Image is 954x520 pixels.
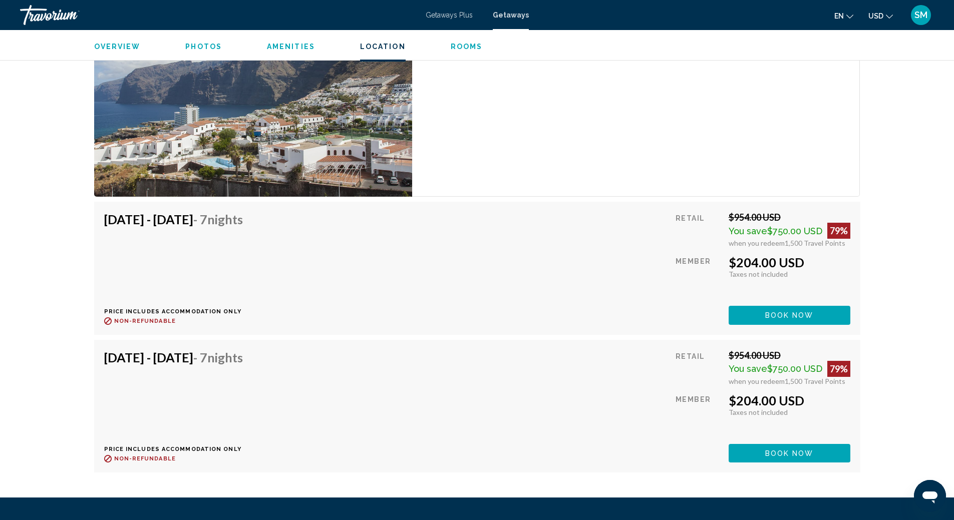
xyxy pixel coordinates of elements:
span: when you redeem [729,239,785,247]
span: Taxes not included [729,408,788,416]
span: You save [729,363,767,374]
div: $204.00 USD [729,255,850,270]
span: $750.00 USD [767,226,822,236]
a: Getaways Plus [426,11,473,19]
span: - 7 [193,350,243,365]
span: - 7 [193,212,243,227]
span: You save [729,226,767,236]
span: when you redeem [729,377,785,385]
h4: [DATE] - [DATE] [104,350,243,365]
span: USD [868,12,883,20]
span: en [834,12,844,20]
a: Getaways [493,11,529,19]
span: Non-refundable [114,318,176,324]
button: User Menu [908,5,934,26]
a: Travorium [20,5,416,25]
span: Taxes not included [729,270,788,278]
button: Change currency [868,9,893,23]
div: Retail [676,212,721,247]
span: $750.00 USD [767,363,822,374]
div: Retail [676,350,721,385]
p: Price includes accommodation only [104,446,250,452]
div: Member [676,393,721,436]
div: Member [676,255,721,298]
span: Rooms [451,43,483,51]
button: Amenities [267,42,315,51]
div: 79% [827,223,850,239]
span: Photos [185,43,222,51]
span: Amenities [267,43,315,51]
span: SM [914,10,927,20]
button: Rooms [451,42,483,51]
div: 79% [827,361,850,377]
span: 1,500 Travel Points [785,239,845,247]
span: Book now [765,449,814,457]
button: Photos [185,42,222,51]
button: Location [360,42,406,51]
span: Location [360,43,406,51]
span: Overview [94,43,141,51]
div: $954.00 USD [729,350,850,361]
span: Nights [207,350,243,365]
span: Book now [765,312,814,320]
button: Book now [729,444,850,462]
iframe: Button to launch messaging window [914,480,946,512]
button: Book now [729,306,850,324]
span: Nights [207,212,243,227]
span: Non-refundable [114,455,176,462]
h4: [DATE] - [DATE] [104,212,243,227]
button: Overview [94,42,141,51]
div: $954.00 USD [729,212,850,223]
div: $204.00 USD [729,393,850,408]
p: Price includes accommodation only [104,308,250,315]
button: Change language [834,9,853,23]
span: 1,500 Travel Points [785,377,845,385]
